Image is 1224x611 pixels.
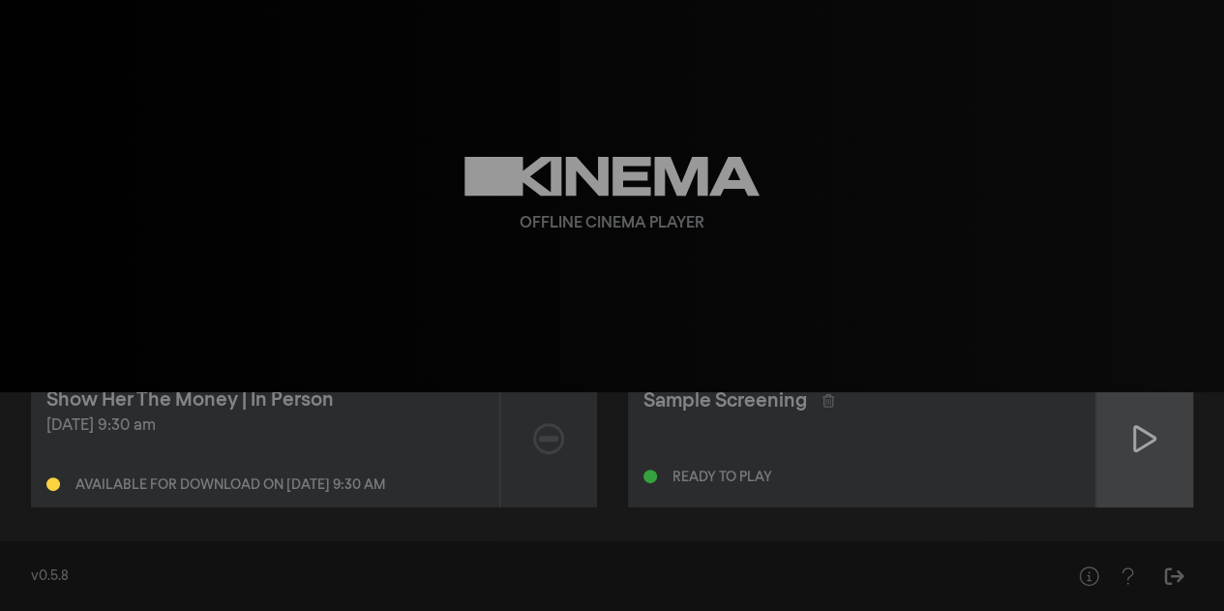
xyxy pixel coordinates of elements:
[672,471,772,484] div: Ready to play
[75,478,385,492] div: Available for download on [DATE] 9:30 am
[31,566,1030,587] div: v0.5.8
[1069,557,1108,596] button: Help
[643,386,807,415] div: Sample Screening
[520,212,704,235] div: Offline Cinema Player
[46,414,484,438] div: [DATE] 9:30 am
[1154,557,1193,596] button: Sign Out
[1108,557,1147,596] button: Help
[46,385,334,414] div: Show Her The Money | In Person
